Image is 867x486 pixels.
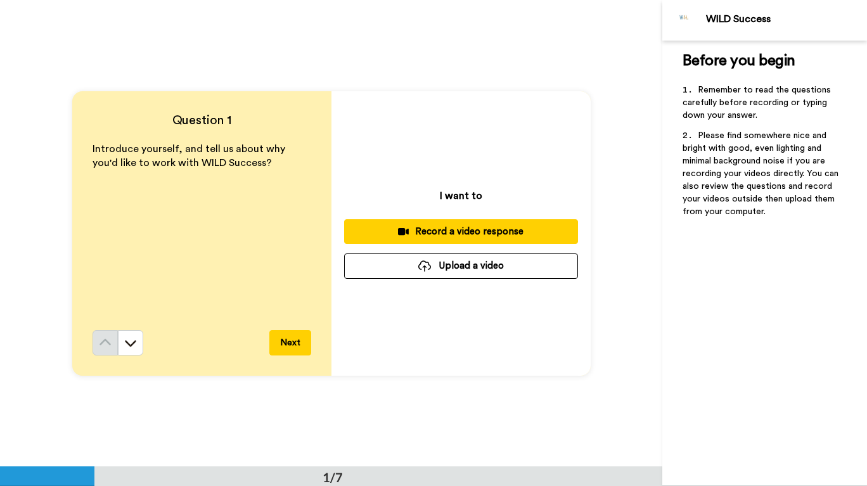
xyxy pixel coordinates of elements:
[683,131,841,216] span: Please find somewhere nice and bright with good, even lighting and minimal background noise if yo...
[344,253,578,278] button: Upload a video
[93,144,288,169] span: Introduce yourself, and tell us about why you'd like to work with WILD Success?
[269,330,311,355] button: Next
[683,86,833,120] span: Remember to read the questions carefully before recording or typing down your answer.
[706,13,866,25] div: WILD Success
[669,5,700,35] img: Profile Image
[302,468,363,486] div: 1/7
[354,225,568,238] div: Record a video response
[344,219,578,244] button: Record a video response
[440,188,482,203] p: I want to
[683,53,795,68] span: Before you begin
[93,112,311,129] h4: Question 1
